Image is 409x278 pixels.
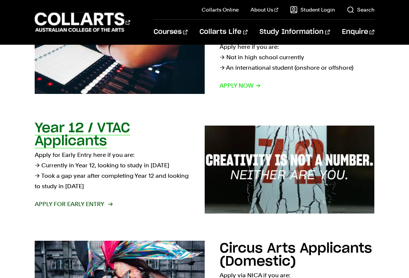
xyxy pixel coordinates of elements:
[347,6,374,13] a: Search
[35,12,130,33] div: Go to homepage
[220,80,261,91] span: Apply now
[154,20,188,44] a: Courses
[35,150,189,192] p: Apply for Early Entry here if you are: → Currently in Year 12, looking to study in [DATE] → Took ...
[35,199,112,209] span: Apply for Early Entry
[220,242,372,268] h2: Circus Arts Applicants (Domestic)
[35,121,130,148] h2: Year 12 / VTAC Applicants
[35,1,374,98] a: Direct Applicants (Domestic & International) Apply here if you are:→ Not in high school currently...
[290,6,335,13] a: Student Login
[251,6,278,13] a: About Us
[342,20,374,44] a: Enquire
[259,20,330,44] a: Study Information
[35,122,374,217] a: Year 12 / VTAC Applicants Apply for Early Entry here if you are:→ Currently in Year 12, looking t...
[202,6,239,13] a: Collarts Online
[220,42,374,73] p: Apply here if you are: → Not in high school currently → An international student (onshore or offs...
[199,20,248,44] a: Collarts Life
